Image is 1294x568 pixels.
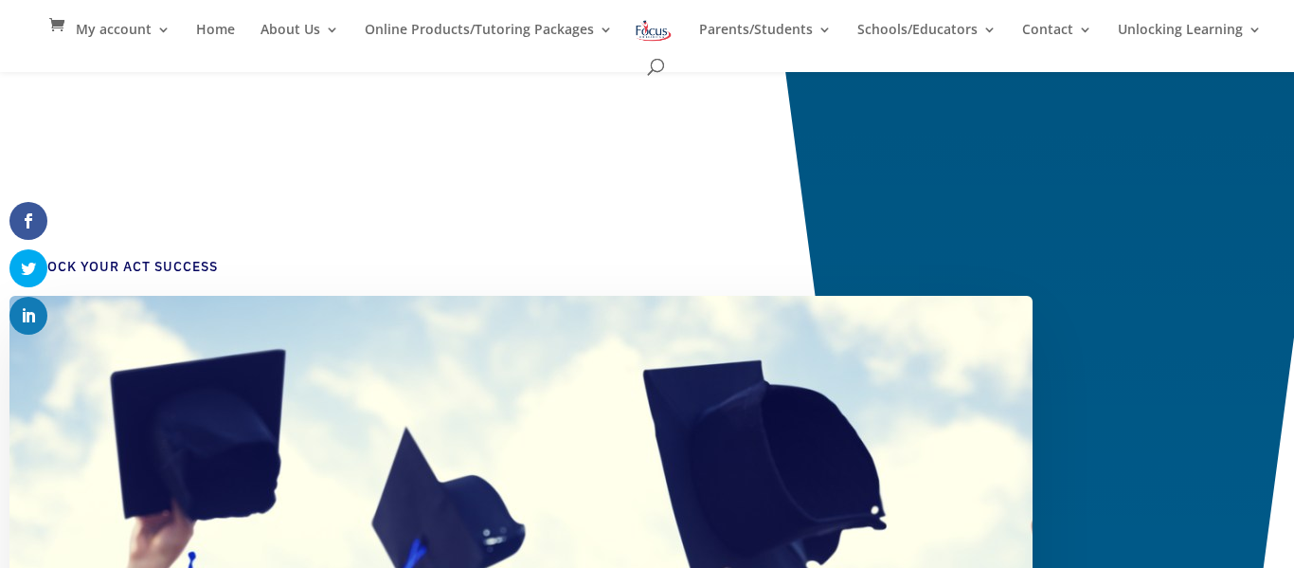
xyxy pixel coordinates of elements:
a: About Us [261,23,339,55]
h4: Unlock Your ACT Success [19,258,1004,286]
a: Schools/Educators [857,23,997,55]
a: Online Products/Tutoring Packages [365,23,613,55]
a: Unlocking Learning [1118,23,1262,55]
a: Contact [1022,23,1092,55]
a: Parents/Students [699,23,832,55]
img: Focus on Learning [634,17,674,45]
a: My account [76,23,171,55]
a: Home [196,23,235,55]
